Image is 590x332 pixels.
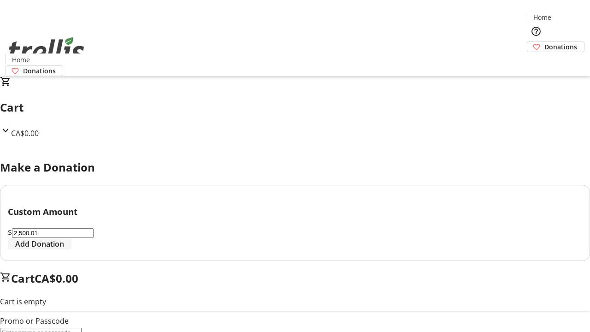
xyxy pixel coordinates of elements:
[12,55,30,65] span: Home
[527,22,545,41] button: Help
[8,227,12,237] span: $
[6,65,63,76] a: Donations
[6,55,35,65] a: Home
[8,205,582,218] h3: Custom Amount
[15,238,64,249] span: Add Donation
[12,228,94,238] input: Donation Amount
[11,128,39,138] span: CA$0.00
[8,238,71,249] button: Add Donation
[6,27,88,73] img: Orient E2E Organization 62PuBA5FJd's Logo
[544,42,577,52] span: Donations
[35,271,78,286] span: CA$0.00
[527,41,584,52] a: Donations
[533,12,551,22] span: Home
[527,52,545,71] button: Cart
[23,66,56,76] span: Donations
[527,12,557,22] a: Home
